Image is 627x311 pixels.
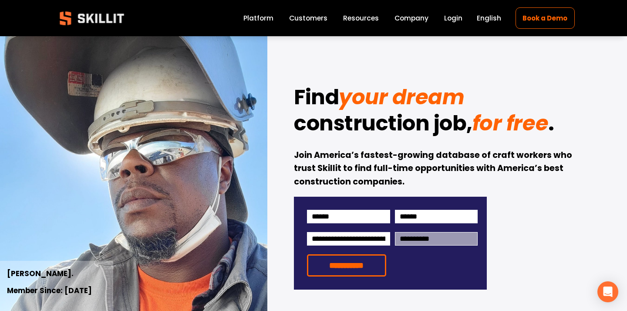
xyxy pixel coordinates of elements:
[294,109,472,138] strong: construction job,
[597,281,618,302] div: Open Intercom Messenger
[472,109,548,138] em: for free
[294,149,574,188] strong: Join America’s fastest-growing database of craft workers who trust Skillit to find full-time oppo...
[444,12,462,24] a: Login
[294,82,339,112] strong: Find
[477,12,501,24] div: language picker
[516,7,575,29] a: Book a Demo
[289,12,327,24] a: Customers
[343,12,379,24] a: folder dropdown
[52,5,131,31] img: Skillit
[7,285,92,296] strong: Member Since: [DATE]
[339,82,464,112] em: your dream
[477,13,501,23] span: English
[7,268,74,279] strong: [PERSON_NAME].
[343,13,379,23] span: Resources
[243,12,273,24] a: Platform
[394,12,428,24] a: Company
[548,109,554,138] strong: .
